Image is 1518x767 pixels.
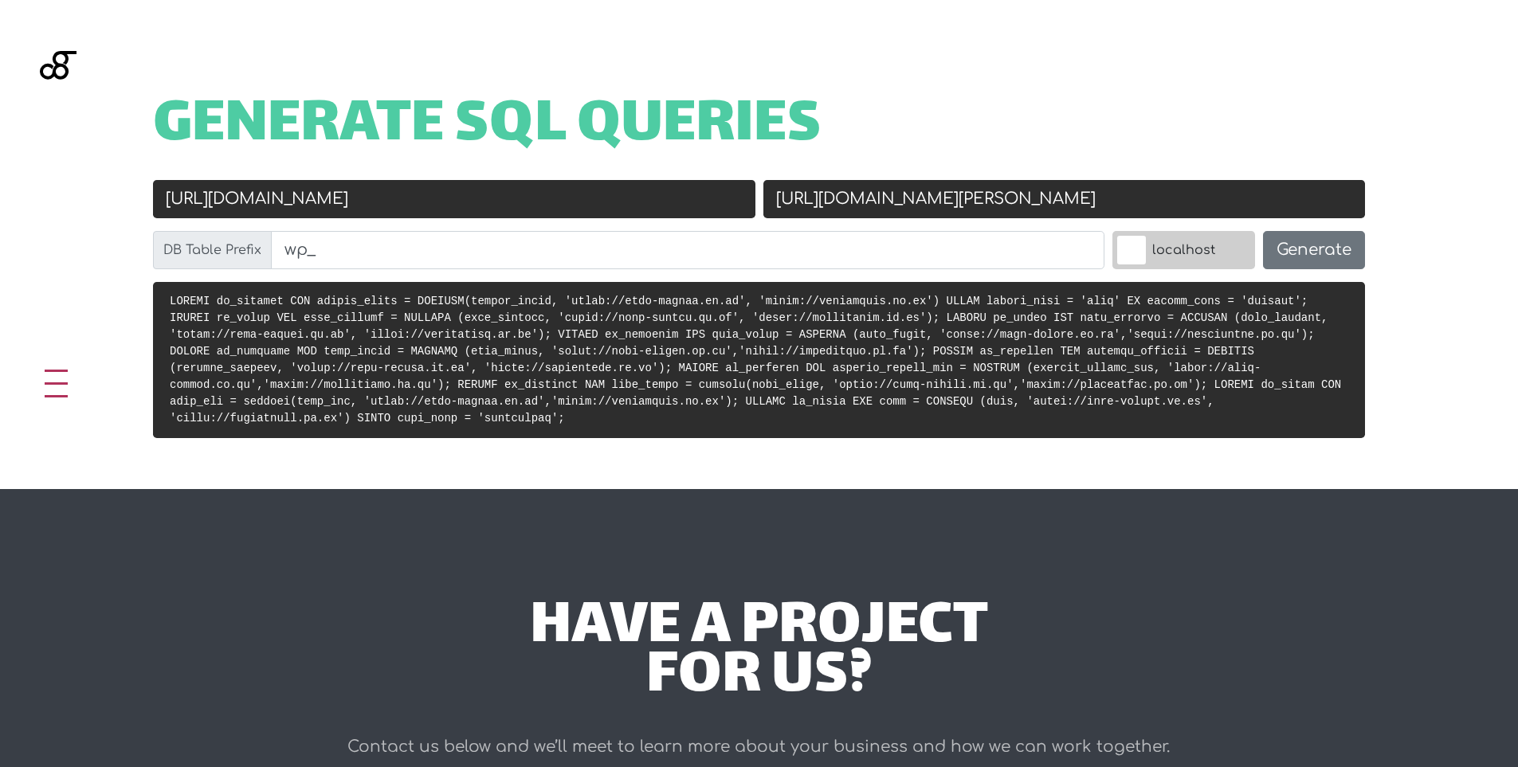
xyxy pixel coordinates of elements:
img: Blackgate [40,51,76,170]
label: localhost [1112,231,1255,269]
input: New URL [763,180,1366,218]
input: wp_ [271,231,1104,269]
input: Old URL [153,180,755,218]
label: DB Table Prefix [153,231,272,269]
code: LOREMI do_sitamet CON adipis_elits = DOEIUSM(tempor_incid, 'utlab://etdo-magnaa.en.ad', 'minim://... [170,295,1341,425]
button: Generate [1263,231,1365,269]
div: have a project for us? [287,604,1231,703]
span: Generate SQL Queries [153,102,822,151]
p: Contact us below and we’ll meet to learn more about your business and how we can work together. [287,731,1231,763]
